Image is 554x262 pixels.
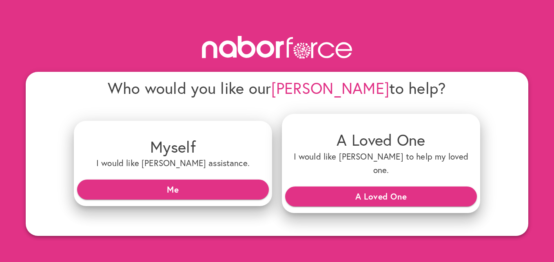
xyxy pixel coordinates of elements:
[74,78,480,98] h4: Who would you like our to help?
[80,156,266,170] h6: I would like [PERSON_NAME] assistance.
[288,130,474,149] h4: A Loved One
[77,180,269,199] button: Me
[80,137,266,156] h4: Myself
[84,182,262,197] span: Me
[271,78,390,98] span: [PERSON_NAME]
[292,189,470,204] span: A Loved One
[285,187,477,206] button: A Loved One
[288,150,474,177] h6: I would like [PERSON_NAME] to help my loved one.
